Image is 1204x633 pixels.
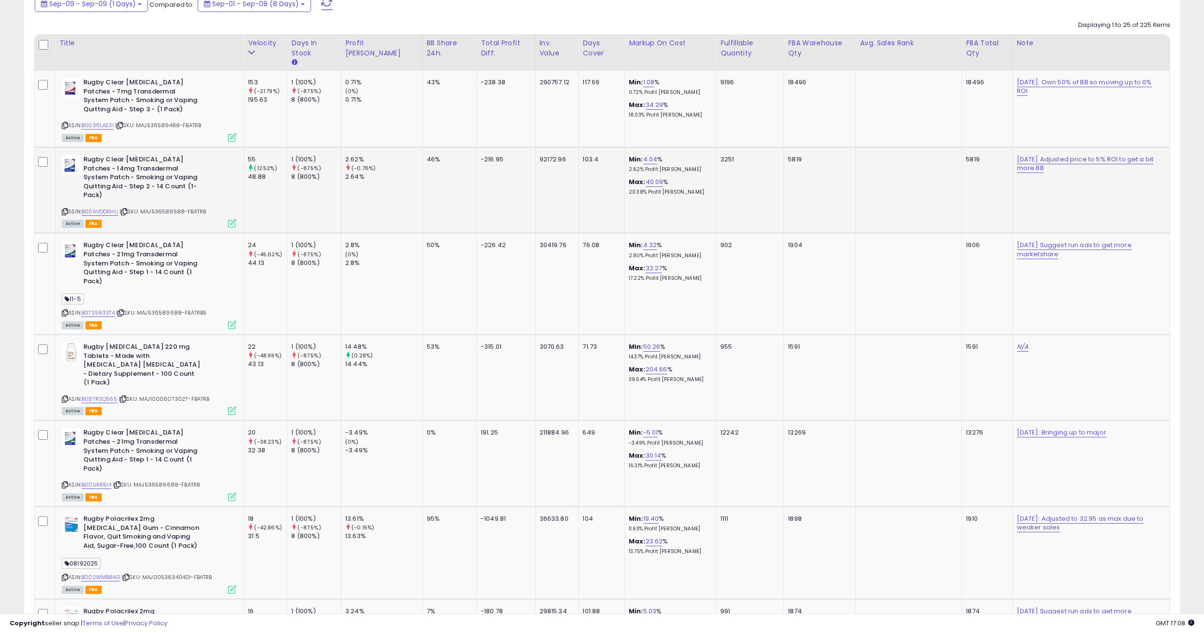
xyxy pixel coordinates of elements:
a: 4.32 [643,240,657,250]
div: 1591 [788,343,848,351]
small: (0%) [345,438,359,446]
small: (-87.5%) [298,164,321,172]
small: (-0.76%) [352,164,376,172]
div: 71.73 [582,343,617,351]
span: | SKU: MAJ00536340401-FBATRB [122,573,212,581]
a: [DATE] Adjusted price to 5% ROI to get a bit more BB [1017,155,1154,173]
div: 1 (100%) [291,241,341,250]
b: Min: [629,240,643,250]
img: 41hIc2oZ-7L._SL40_.jpg [62,514,81,534]
b: Rugby [MEDICAL_DATA] 220 mg Tablets - Made with [MEDICAL_DATA] [MEDICAL_DATA] - Dietary Supplemen... [83,343,201,390]
div: 1 (100%) [291,428,341,437]
a: [DATE] Suggest run ads to get more marketshare [1017,240,1132,259]
span: All listings currently available for purchase on Amazon [62,321,84,330]
div: 43% [427,78,469,87]
div: 8 (800%) [291,259,341,267]
div: -3.49% [345,446,422,455]
div: ASIN: [62,155,236,226]
div: 24 [248,241,287,250]
div: 191.25 [481,428,528,437]
div: -216.95 [481,155,528,164]
small: (-0.15%) [352,524,374,531]
a: [DATE]: Bringing up to major [1017,428,1106,437]
span: All listings currently available for purchase on Amazon [62,220,84,228]
img: 41kuiWUVQ5L._SL40_.jpg [62,241,81,260]
a: B001JK85I4 [81,481,111,489]
div: Days Cover [582,38,621,58]
div: Fulfillable Quantity [720,38,780,58]
div: % [629,241,709,259]
div: 1591 [966,343,1005,351]
div: 44.13 [248,259,287,267]
span: | SKU: MAJ536589588-FBATRB [120,208,206,215]
div: seller snap | | [10,619,167,628]
div: Title [59,38,240,48]
b: Rugby Clear [MEDICAL_DATA] Patches - 21mg Transdermal System Patch - Smoking or Vaping Quitting A... [83,241,201,288]
img: 41IIIKNIiEL._SL40_.jpg [62,78,81,97]
a: B002WMB84G [81,573,120,581]
b: Max: [629,365,646,374]
span: FBA [85,321,102,330]
div: BB Share 24h. [427,38,473,58]
div: 8 (800%) [291,446,341,455]
div: 18496 [788,78,848,87]
small: (-87.5%) [298,87,321,95]
div: -238.38 [481,78,528,87]
div: Total Profit Diff. [481,38,531,58]
div: 2.8% [345,259,422,267]
div: 1 (100%) [291,343,341,351]
div: 2.64% [345,172,422,181]
small: (-38.23%) [254,438,281,446]
div: 902 [720,241,776,250]
p: 14.37% Profit [PERSON_NAME] [629,354,709,360]
b: Min: [629,155,643,164]
div: 8 (800%) [291,172,341,181]
th: The percentage added to the cost of goods (COGS) that forms the calculator for Min & Max prices. [625,34,717,71]
div: 48.88 [248,172,287,181]
div: 1 (100%) [291,78,341,87]
div: 20 [248,428,287,437]
div: % [629,264,709,282]
div: ASIN: [62,241,236,328]
a: 4.04 [643,155,658,164]
a: Terms of Use [82,619,123,628]
small: (0.28%) [352,352,373,359]
div: 12242 [720,428,776,437]
span: All listings currently available for purchase on Amazon [62,134,84,142]
div: 22 [248,343,287,351]
div: 153 [248,78,287,87]
div: % [629,101,709,119]
b: Max: [629,537,646,546]
div: ASIN: [62,343,236,414]
span: | SKU: MAJ536589488-FBATRB [115,121,201,129]
div: 55 [248,155,287,164]
div: 32.38 [248,446,287,455]
div: 195.63 [248,95,287,104]
p: 16.31% Profit [PERSON_NAME] [629,462,709,469]
p: 2.62% Profit [PERSON_NAME] [629,166,709,173]
img: 41kuiWUVQ5L._SL40_.jpg [62,428,81,448]
a: B07S5833T4 [81,309,115,317]
div: Inv. value [540,38,575,58]
div: 43.13 [248,360,287,369]
div: 53% [427,343,469,351]
div: 5819 [966,155,1005,164]
span: | SKU: MAJ536589688-FBATRB [113,481,200,488]
p: 18.03% Profit [PERSON_NAME] [629,112,709,119]
div: 9196 [720,78,776,87]
div: 30419.76 [540,241,571,250]
div: 76.08 [582,241,617,250]
div: 13.61% [345,514,422,523]
img: 41Fe7G-KogL._SL40_.jpg [62,155,81,174]
a: 23.62 [646,537,663,546]
small: (0%) [345,87,359,95]
div: 2.62% [345,155,422,164]
div: 46% [427,155,469,164]
span: 08192025 [62,558,101,569]
div: % [629,514,709,532]
div: 50% [427,241,469,250]
div: 8 (800%) [291,532,341,541]
div: Markup on Cost [629,38,712,48]
small: (12.52%) [254,164,277,172]
a: 204.66 [646,365,667,374]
